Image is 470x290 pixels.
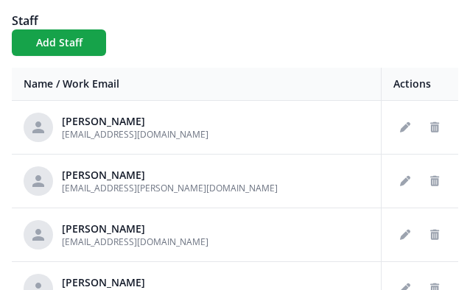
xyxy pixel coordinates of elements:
[423,223,446,247] button: Delete staff
[423,116,446,139] button: Delete staff
[12,68,382,101] th: Name / Work Email
[393,116,417,139] button: Edit staff
[62,168,278,183] div: [PERSON_NAME]
[393,223,417,247] button: Edit staff
[62,128,208,141] span: [EMAIL_ADDRESS][DOMAIN_NAME]
[423,169,446,193] button: Delete staff
[62,275,208,290] div: [PERSON_NAME]
[62,114,208,129] div: [PERSON_NAME]
[62,222,208,236] div: [PERSON_NAME]
[62,182,278,194] span: [EMAIL_ADDRESS][PERSON_NAME][DOMAIN_NAME]
[393,169,417,193] button: Edit staff
[62,236,208,248] span: [EMAIL_ADDRESS][DOMAIN_NAME]
[12,29,106,56] button: Add Staff
[382,68,459,101] th: Actions
[12,12,458,29] h1: Staff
